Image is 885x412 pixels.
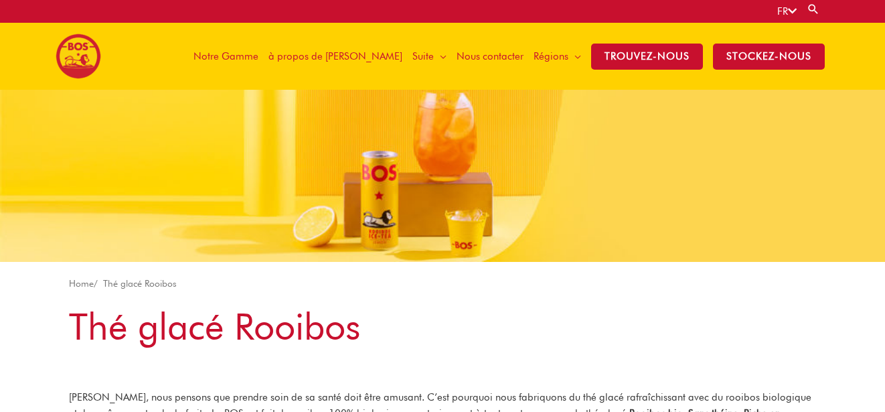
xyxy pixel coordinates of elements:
span: à propos de [PERSON_NAME] [268,36,402,76]
span: Notre Gamme [193,36,258,76]
a: TROUVEZ-NOUS [586,23,708,90]
nav: Breadcrumb [69,275,817,291]
a: à propos de [PERSON_NAME] [264,23,408,90]
a: stockez-nous [708,23,830,90]
span: Suite [412,36,434,76]
a: Home [69,278,94,289]
a: Notre Gamme [189,23,264,90]
span: stockez-nous [713,44,825,70]
a: FR [777,5,797,17]
img: BOS logo finals-200px [56,33,101,79]
span: Nous contacter [457,36,524,76]
h1: Thé glacé Rooibos [69,301,817,352]
a: Nous contacter [452,23,529,90]
nav: Site Navigation [179,23,830,90]
span: Régions [534,36,568,76]
a: Suite [408,23,452,90]
span: TROUVEZ-NOUS [591,44,703,70]
a: Régions [529,23,586,90]
a: Search button [807,3,820,15]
